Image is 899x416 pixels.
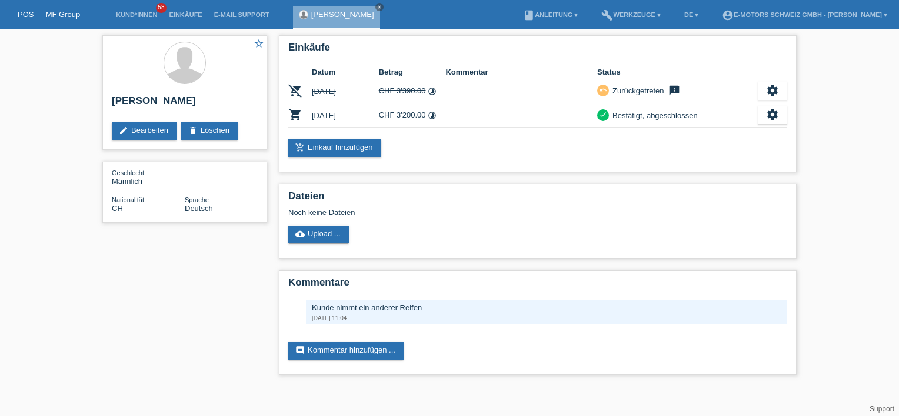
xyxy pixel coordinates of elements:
th: Kommentar [445,65,597,79]
span: Deutsch [185,204,213,213]
i: cloud_upload [295,229,305,239]
i: Fixe Raten (36 Raten) [428,87,437,96]
i: star_border [254,38,264,49]
h2: Dateien [288,190,787,208]
span: Geschlecht [112,169,144,176]
th: Datum [312,65,379,79]
i: add_shopping_cart [295,143,305,152]
div: Kunde nimmt ein anderer Reifen [312,303,781,312]
td: CHF 3'390.00 [379,79,446,103]
td: [DATE] [312,79,379,103]
td: CHF 3'200.00 [379,103,446,128]
i: edit [119,126,128,135]
td: [DATE] [312,103,379,128]
th: Status [597,65,758,79]
i: POSP00028040 [288,83,302,98]
a: Support [870,405,894,413]
a: E-Mail Support [208,11,275,18]
a: [PERSON_NAME] [311,10,374,19]
a: DE ▾ [678,11,704,18]
a: deleteLöschen [181,122,238,140]
a: editBearbeiten [112,122,177,140]
span: Sprache [185,196,209,203]
div: Männlich [112,168,185,186]
a: star_border [254,38,264,51]
i: settings [766,84,779,97]
i: build [601,9,613,21]
i: undo [599,86,607,94]
i: account_circle [722,9,734,21]
h2: [PERSON_NAME] [112,95,258,113]
a: buildWerkzeuge ▾ [595,11,667,18]
a: add_shopping_cartEinkauf hinzufügen [288,139,381,157]
h2: Einkäufe [288,42,787,59]
div: [DATE] 11:04 [312,315,781,321]
i: POSP00028048 [288,108,302,122]
span: 58 [156,3,167,13]
i: delete [188,126,198,135]
a: cloud_uploadUpload ... [288,226,349,243]
i: check [599,110,607,119]
a: commentKommentar hinzufügen ... [288,342,404,360]
h2: Kommentare [288,277,787,294]
a: close [375,3,384,11]
i: book [523,9,535,21]
a: Einkäufe [163,11,208,18]
a: bookAnleitung ▾ [517,11,584,18]
i: comment [295,345,305,355]
div: Noch keine Dateien [288,208,648,217]
a: POS — MF Group [18,10,80,19]
a: account_circleE-Motors Schweiz GmbH - [PERSON_NAME] ▾ [716,11,893,18]
span: Schweiz [112,204,123,213]
i: feedback [667,85,681,96]
span: Nationalität [112,196,144,203]
th: Betrag [379,65,446,79]
i: close [377,4,382,10]
i: Fixe Raten (24 Raten) [428,111,437,120]
div: Zurückgetreten [609,85,664,97]
i: settings [766,108,779,121]
a: Kund*innen [110,11,163,18]
div: Bestätigt, abgeschlossen [609,109,698,122]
